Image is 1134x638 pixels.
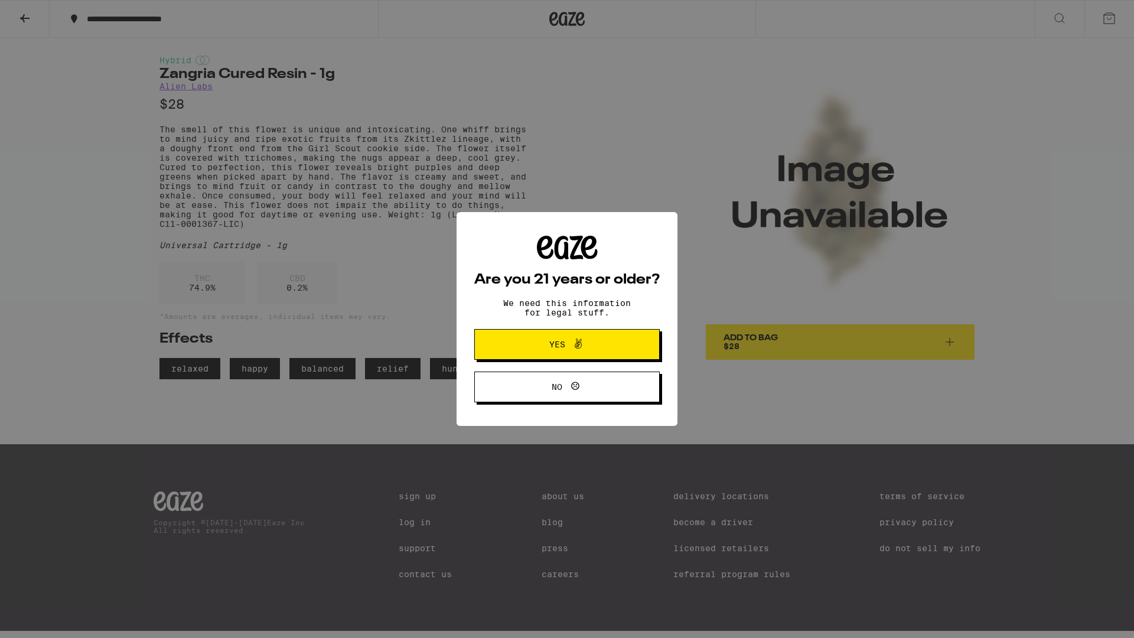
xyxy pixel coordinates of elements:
[549,340,565,349] span: Yes
[493,298,641,317] p: We need this information for legal stuff.
[474,372,660,402] button: No
[474,273,660,287] h2: Are you 21 years or older?
[552,383,562,391] span: No
[474,329,660,360] button: Yes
